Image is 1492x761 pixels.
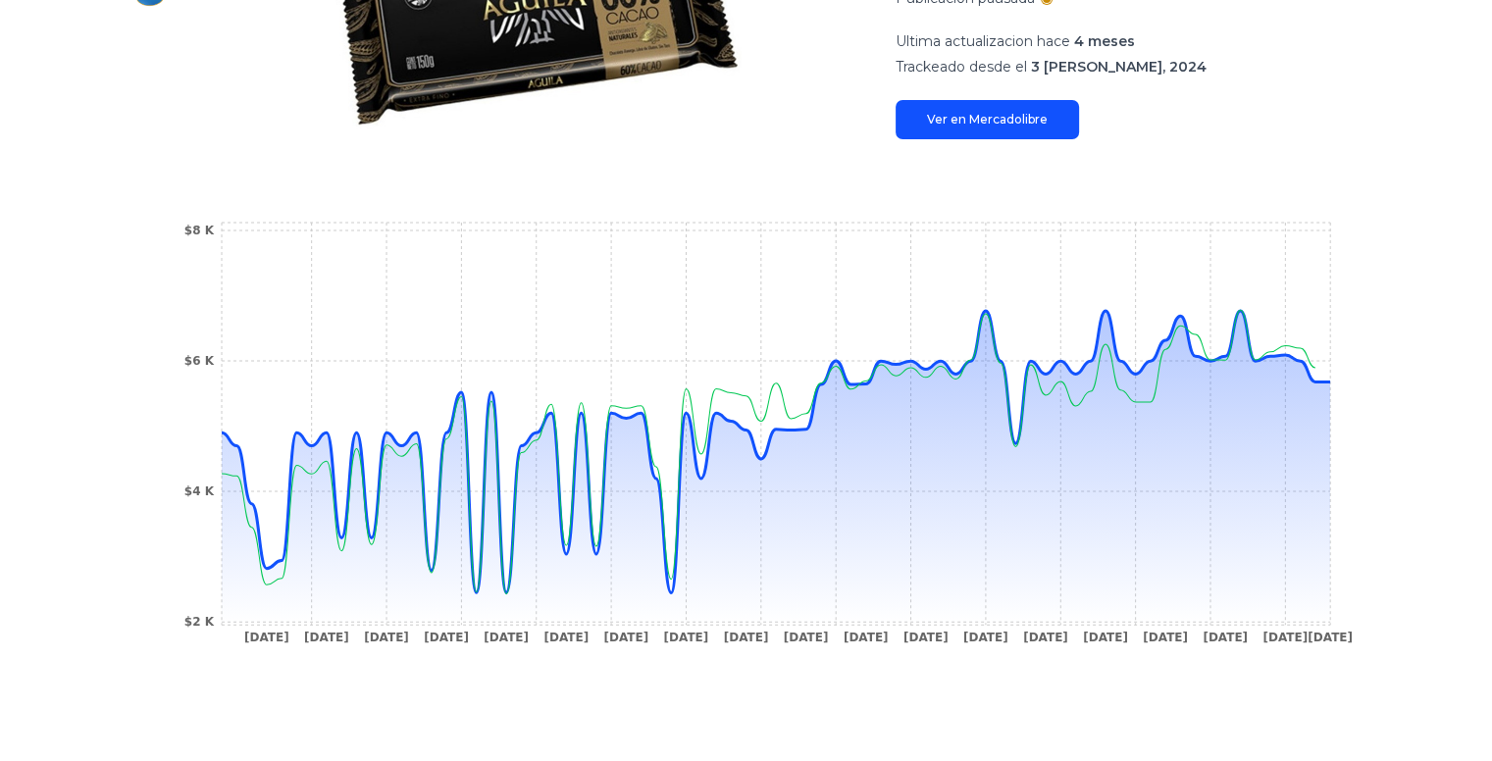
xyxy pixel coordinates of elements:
tspan: [DATE] [1262,631,1308,644]
tspan: [DATE] [364,631,409,644]
tspan: [DATE] [1023,631,1068,644]
span: Trackeado desde el [896,58,1027,76]
tspan: $4 K [183,484,214,498]
tspan: $6 K [183,354,214,368]
tspan: [DATE] [1083,631,1128,644]
tspan: [DATE] [1143,631,1188,644]
tspan: [DATE] [603,631,648,644]
tspan: [DATE] [783,631,828,644]
span: 4 meses [1074,32,1135,50]
tspan: [DATE] [304,631,349,644]
tspan: [DATE] [243,631,288,644]
tspan: [DATE] [543,631,589,644]
a: Ver en Mercadolibre [896,100,1079,139]
tspan: [DATE] [663,631,708,644]
tspan: [DATE] [1203,631,1248,644]
tspan: $2 K [183,615,214,629]
tspan: [DATE] [723,631,768,644]
tspan: [DATE] [1308,631,1353,644]
span: 3 [PERSON_NAME], 2024 [1031,58,1207,76]
span: Ultima actualizacion hace [896,32,1070,50]
tspan: [DATE] [902,631,948,644]
tspan: [DATE] [484,631,529,644]
tspan: $8 K [183,224,214,237]
tspan: [DATE] [843,631,888,644]
tspan: [DATE] [962,631,1007,644]
tspan: [DATE] [424,631,469,644]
